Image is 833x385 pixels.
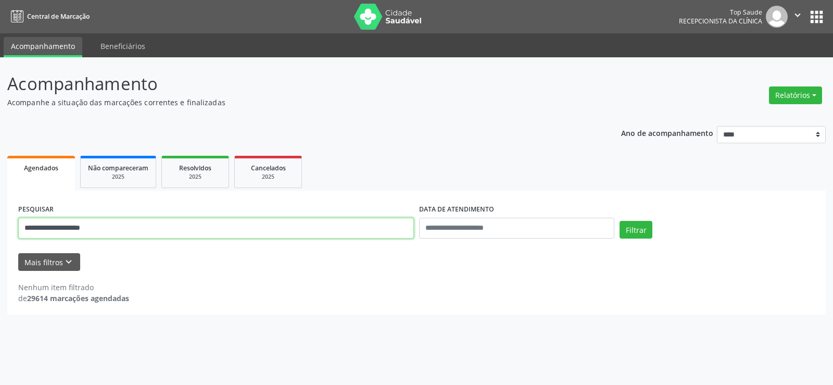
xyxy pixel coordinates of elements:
[88,164,148,172] span: Não compareceram
[807,8,826,26] button: apps
[788,6,807,28] button: 
[679,8,762,17] div: Top Saude
[4,37,82,57] a: Acompanhamento
[169,173,221,181] div: 2025
[27,12,90,21] span: Central de Marcação
[7,8,90,25] a: Central de Marcação
[792,9,803,21] i: 
[18,282,129,293] div: Nenhum item filtrado
[769,86,822,104] button: Relatórios
[24,164,58,172] span: Agendados
[179,164,211,172] span: Resolvidos
[766,6,788,28] img: img
[419,202,494,218] label: DATA DE ATENDIMENTO
[18,202,54,218] label: PESQUISAR
[18,253,80,271] button: Mais filtroskeyboard_arrow_down
[93,37,153,55] a: Beneficiários
[18,293,129,304] div: de
[27,293,129,303] strong: 29614 marcações agendadas
[679,17,762,26] span: Recepcionista da clínica
[88,173,148,181] div: 2025
[63,256,74,268] i: keyboard_arrow_down
[620,221,652,239] button: Filtrar
[621,126,713,139] p: Ano de acompanhamento
[7,71,580,97] p: Acompanhamento
[7,97,580,108] p: Acompanhe a situação das marcações correntes e finalizadas
[242,173,294,181] div: 2025
[251,164,286,172] span: Cancelados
